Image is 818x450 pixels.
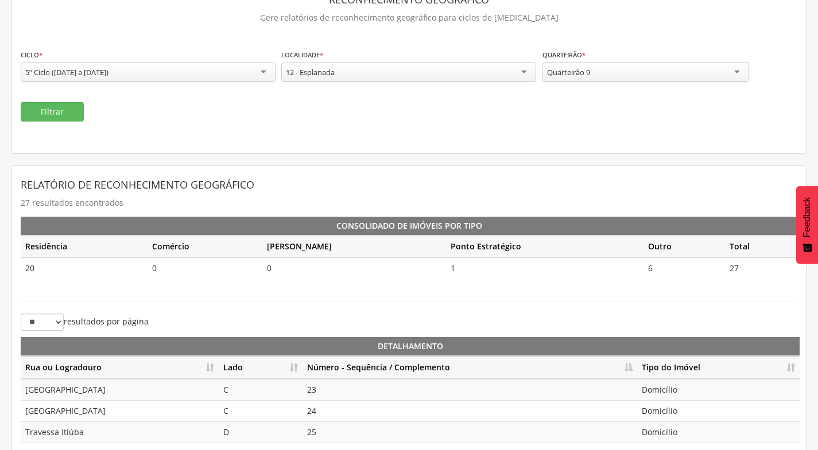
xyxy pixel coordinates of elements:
td: Travessa Itiúba [21,421,219,443]
td: Domicílio [637,421,800,443]
div: Quarteirão 9 [547,67,590,77]
td: [GEOGRAPHIC_DATA] [21,400,219,421]
p: 27 resultados encontrados [21,195,797,211]
th: Outro [643,236,724,257]
p: Gere relatórios de reconhecimento geográfico para ciclos de [MEDICAL_DATA] [21,10,797,26]
td: D [219,421,303,443]
th: Ponto Estratégico [446,236,643,257]
label: Ciclo [21,50,42,60]
td: C [219,400,303,421]
td: 0 [148,257,263,279]
label: Quarteirão [542,50,586,60]
th: [PERSON_NAME] [262,236,446,257]
td: 23 [303,379,637,400]
td: 25 [303,421,637,443]
th: Residência [21,236,148,257]
select: resultados por página [21,314,64,331]
header: Relatório de Reconhecimento Geográfico [21,174,797,195]
td: 6 [643,257,724,279]
td: Domicílio [637,400,800,421]
th: Lado: Ordenar colunas de forma ascendente [219,357,303,379]
th: Detalhamento [21,337,800,357]
td: 0 [262,257,446,279]
th: Rua ou Logradouro: Ordenar colunas de forma ascendente [21,357,219,379]
td: 20 [21,257,148,279]
td: C [219,379,303,400]
button: Filtrar [21,102,84,122]
button: Feedback - Mostrar pesquisa [796,186,818,264]
td: Domicílio [637,379,800,400]
th: Tipo do Imóvel: Ordenar colunas de forma ascendente [637,357,800,379]
label: Localidade [281,50,323,60]
td: 24 [303,400,637,421]
th: Comércio [148,236,263,257]
td: [GEOGRAPHIC_DATA] [21,379,219,400]
label: resultados por página [21,314,149,331]
th: Consolidado de Imóveis por Tipo [21,217,797,236]
td: 1 [446,257,643,279]
th: Número - Sequência / Complemento: Ordenar colunas de forma descendente [303,357,637,379]
div: 12 - Esplanada [286,67,335,77]
th: Total [725,236,797,257]
td: 27 [725,257,797,279]
div: 5º Ciclo ([DATE] a [DATE]) [25,67,108,77]
span: Feedback [802,197,812,237]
